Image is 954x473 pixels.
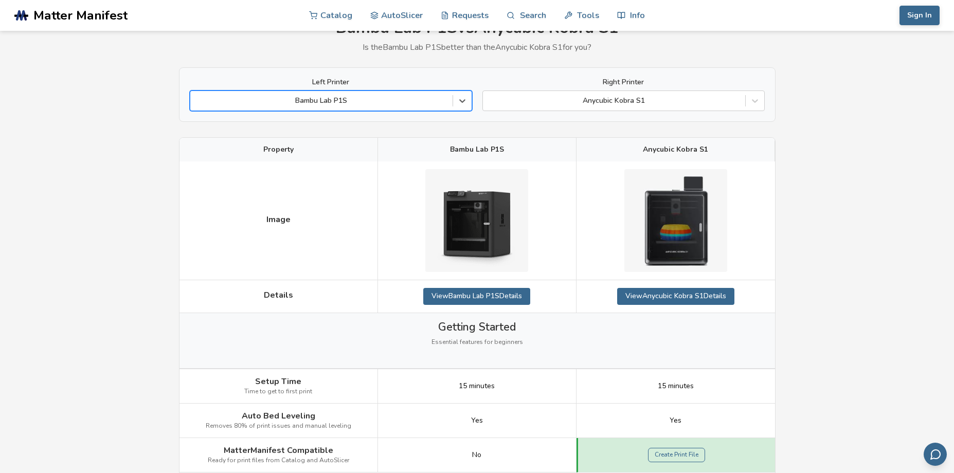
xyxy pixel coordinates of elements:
span: Essential features for beginners [431,339,523,346]
span: Removes 80% of print issues and manual leveling [206,423,351,430]
span: Anycubic Kobra S1 [643,145,708,154]
label: Left Printer [190,78,472,86]
span: Ready for print files from Catalog and AutoSlicer [208,457,349,464]
input: Anycubic Kobra S1 [488,97,490,105]
span: 15 minutes [459,382,495,390]
a: ViewAnycubic Kobra S1Details [617,288,734,304]
img: Anycubic Kobra S1 [624,169,727,272]
span: Image [266,215,291,224]
span: 15 minutes [658,382,694,390]
a: Create Print File [648,448,705,462]
h1: Bambu Lab P1S vs Anycubic Kobra S1 [179,19,776,38]
a: ViewBambu Lab P1SDetails [423,288,530,304]
button: Send feedback via email [924,443,947,466]
span: Getting Started [438,321,516,333]
span: Setup Time [255,377,301,386]
span: Auto Bed Leveling [242,411,315,421]
span: Bambu Lab P1S [450,145,504,154]
span: Property [263,145,294,154]
p: Is the Bambu Lab P1S better than the Anycubic Kobra S1 for you? [179,43,776,52]
span: MatterManifest Compatible [224,446,333,455]
span: Matter Manifest [33,8,128,23]
img: Bambu Lab P1S [425,169,528,272]
span: No [472,451,481,459]
span: Yes [670,416,681,425]
span: Yes [471,416,483,425]
button: Sign In [899,6,940,25]
label: Right Printer [482,78,765,86]
span: Details [264,290,293,300]
span: Time to get to first print [244,388,312,395]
